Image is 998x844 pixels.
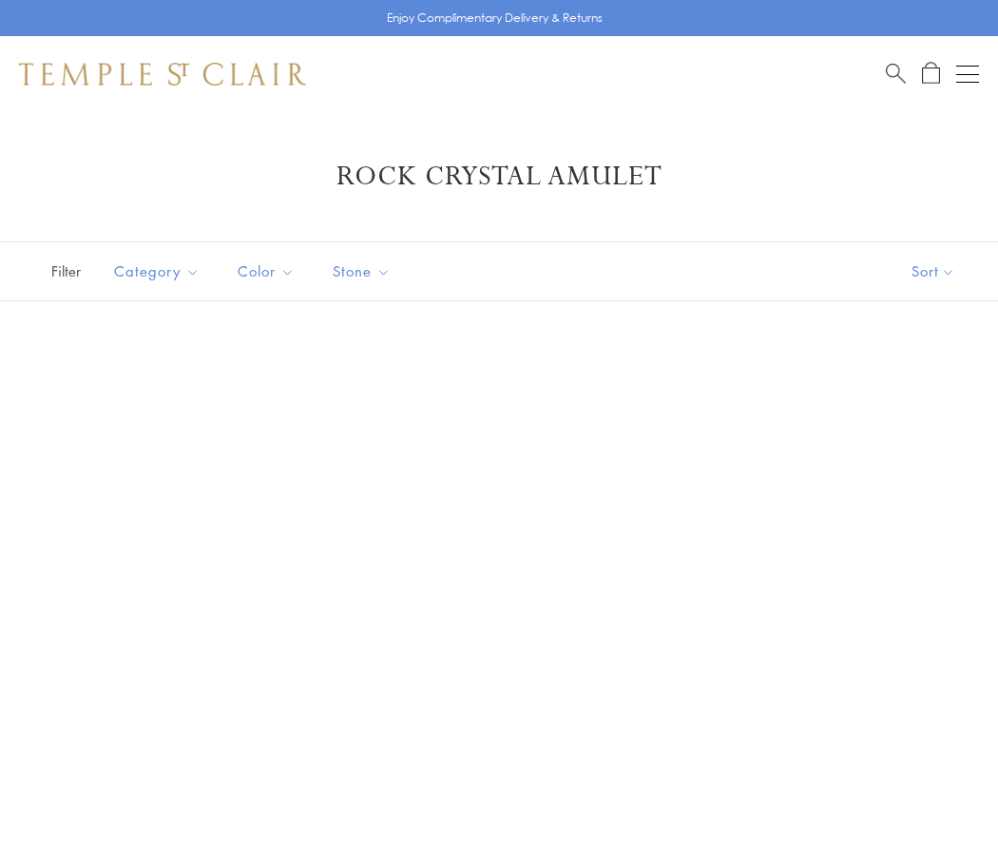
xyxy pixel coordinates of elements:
[922,62,940,86] a: Open Shopping Bag
[886,62,906,86] a: Search
[100,250,214,293] button: Category
[869,242,998,300] button: Show sort by
[323,259,405,283] span: Stone
[956,63,979,86] button: Open navigation
[19,63,306,86] img: Temple St. Clair
[223,250,309,293] button: Color
[228,259,309,283] span: Color
[105,259,214,283] span: Category
[48,160,950,194] h1: Rock Crystal Amulet
[318,250,405,293] button: Stone
[387,9,603,28] p: Enjoy Complimentary Delivery & Returns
